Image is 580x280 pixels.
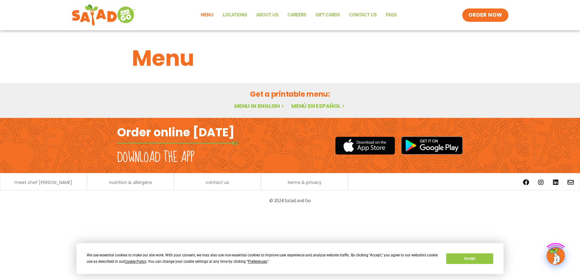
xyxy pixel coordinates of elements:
nav: Menu [196,8,401,22]
span: ORDER NOW [468,12,502,19]
h1: Menu [132,42,448,75]
a: Careers [283,8,311,22]
a: contact us [206,180,229,185]
h2: Download the app [117,149,194,166]
a: FAQs [381,8,401,22]
a: Menu in English [234,102,285,110]
p: © 2024 Salad and Go [120,196,460,205]
img: new-SAG-logo-768×292 [72,3,136,27]
a: terms & privacy [288,180,322,185]
img: google_play [401,136,463,155]
a: Menú en español [291,102,346,110]
a: About Us [252,8,283,22]
a: Locations [218,8,252,22]
a: Menu [196,8,218,22]
img: fork [117,142,238,145]
span: Preferences [248,259,267,264]
img: appstore [335,136,395,155]
a: Contact Us [345,8,381,22]
div: Cookie Consent Prompt [76,243,504,274]
a: meet chef [PERSON_NAME] [15,180,72,185]
h2: Order online [DATE] [117,125,234,140]
a: nutrition & allergens [109,180,152,185]
div: We use essential cookies to make our site work. With your consent, we may also use non-essential ... [87,252,439,265]
a: ORDER NOW [462,8,508,22]
button: Accept [446,253,493,264]
a: GIFT CARDS [311,8,345,22]
span: Cookie Policy [124,259,146,264]
h2: Get a printable menu: [132,89,448,99]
